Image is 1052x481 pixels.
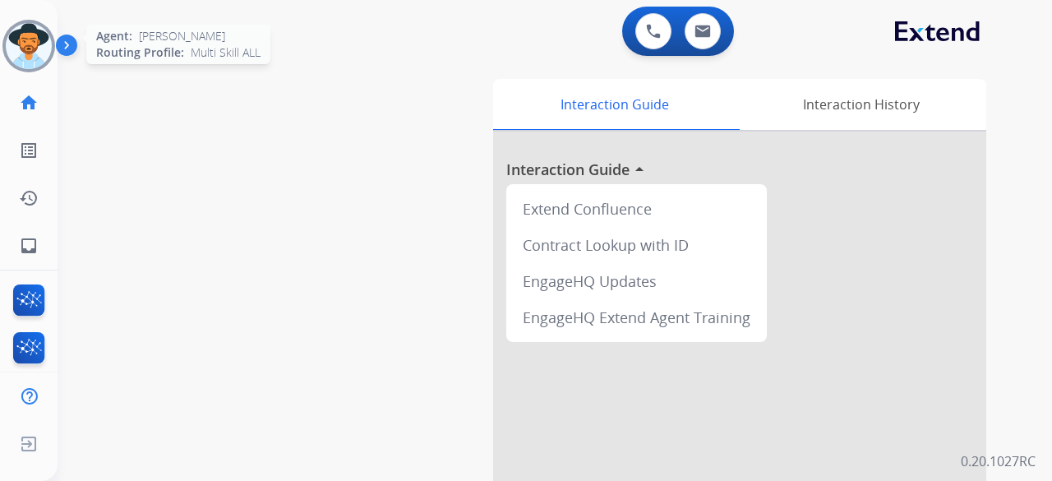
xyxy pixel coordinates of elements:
[19,188,39,208] mat-icon: history
[961,451,1036,471] p: 0.20.1027RC
[96,28,132,44] span: Agent:
[139,28,225,44] span: [PERSON_NAME]
[513,191,760,227] div: Extend Confluence
[736,79,986,130] div: Interaction History
[6,23,52,69] img: avatar
[19,93,39,113] mat-icon: home
[96,44,184,61] span: Routing Profile:
[19,141,39,160] mat-icon: list_alt
[493,79,736,130] div: Interaction Guide
[513,227,760,263] div: Contract Lookup with ID
[513,263,760,299] div: EngageHQ Updates
[513,299,760,335] div: EngageHQ Extend Agent Training
[19,236,39,256] mat-icon: inbox
[191,44,261,61] span: Multi Skill ALL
